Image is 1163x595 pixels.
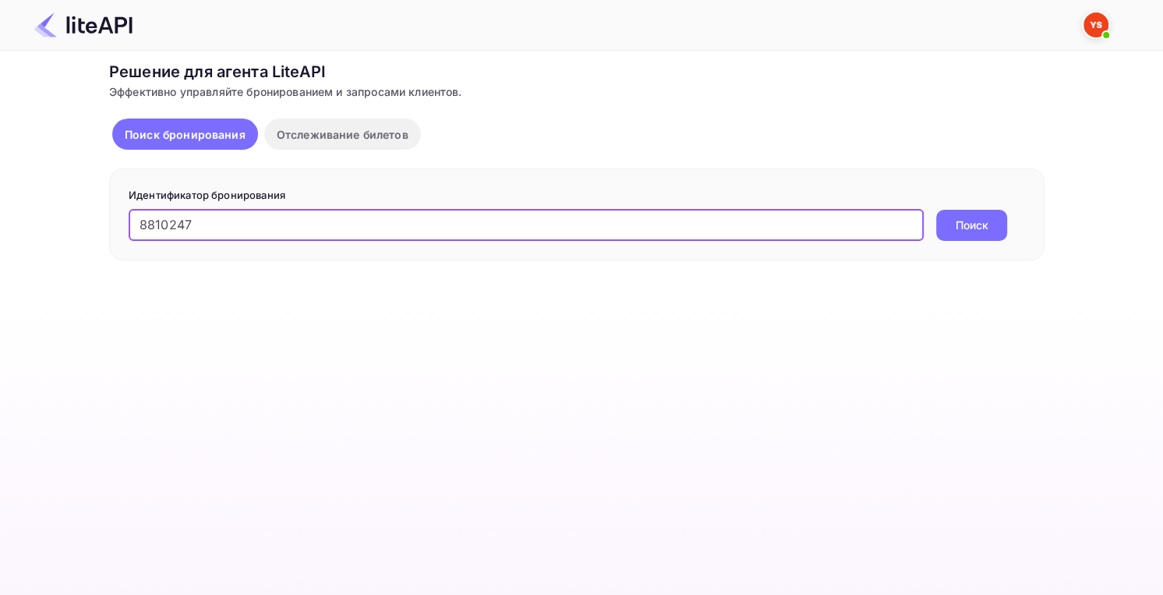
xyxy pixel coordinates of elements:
[125,128,246,141] ya-tr-span: Поиск бронирования
[34,12,133,37] img: Логотип LiteAPI
[129,210,924,241] input: Введите идентификатор бронирования (например, 63782194)
[129,189,285,201] ya-tr-span: Идентификатор бронирования
[277,128,408,141] ya-tr-span: Отслеживание билетов
[1083,12,1108,37] img: Служба Поддержки Яндекса
[109,62,326,81] ya-tr-span: Решение для агента LiteAPI
[109,85,462,98] ya-tr-span: Эффективно управляйте бронированием и запросами клиентов.
[936,210,1007,241] button: Поиск
[956,217,988,233] ya-tr-span: Поиск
